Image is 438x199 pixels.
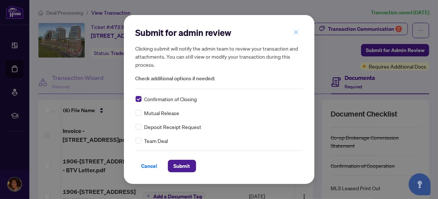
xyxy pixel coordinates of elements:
button: Submit [168,160,196,172]
span: Check additional options if needed: [136,74,303,83]
span: Cancel [141,160,158,172]
span: Team Deal [144,137,168,145]
h5: Clicking submit will notify the admin team to review your transaction and attachments. You can st... [136,44,303,69]
span: close [294,30,299,35]
span: Mutual Release [144,109,180,117]
button: Cancel [136,160,163,172]
span: Confirmation of Closing [144,95,197,103]
span: Submit [174,160,190,172]
span: Deposit Receipt Request [144,123,202,131]
button: Open asap [409,173,431,195]
h2: Submit for admin review [136,27,303,38]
